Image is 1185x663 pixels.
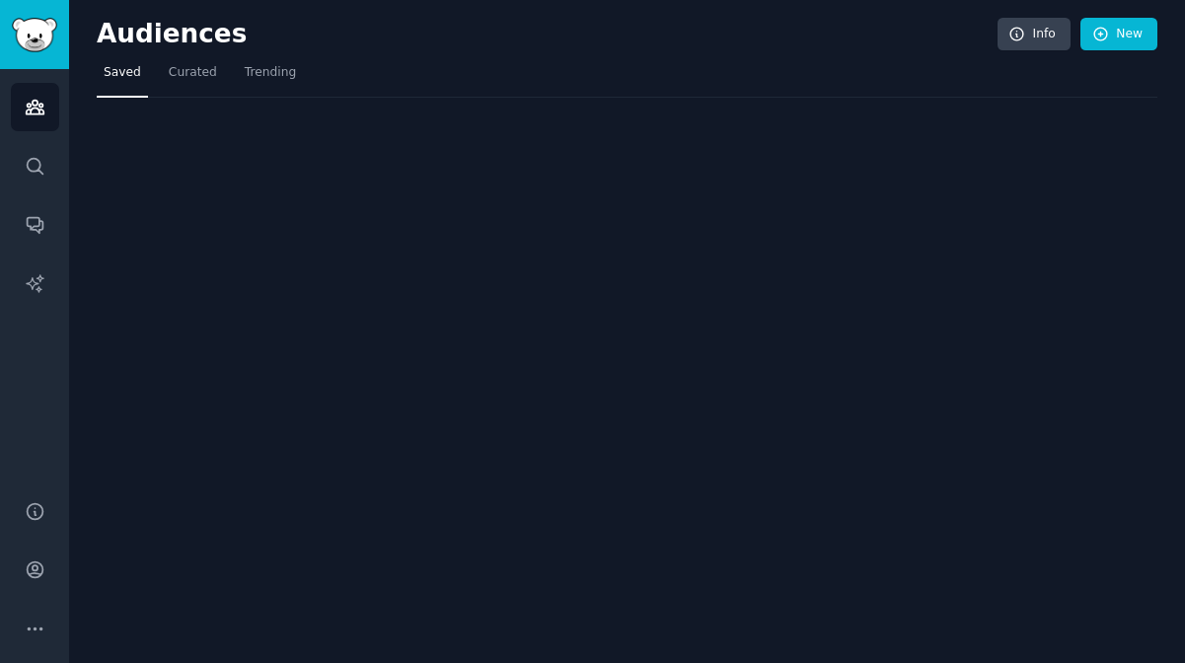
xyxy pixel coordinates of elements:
[97,19,998,50] h2: Audiences
[97,57,148,98] a: Saved
[104,64,141,82] span: Saved
[169,64,217,82] span: Curated
[12,18,57,52] img: GummySearch logo
[162,57,224,98] a: Curated
[1080,18,1157,51] a: New
[245,64,296,82] span: Trending
[238,57,303,98] a: Trending
[998,18,1071,51] a: Info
